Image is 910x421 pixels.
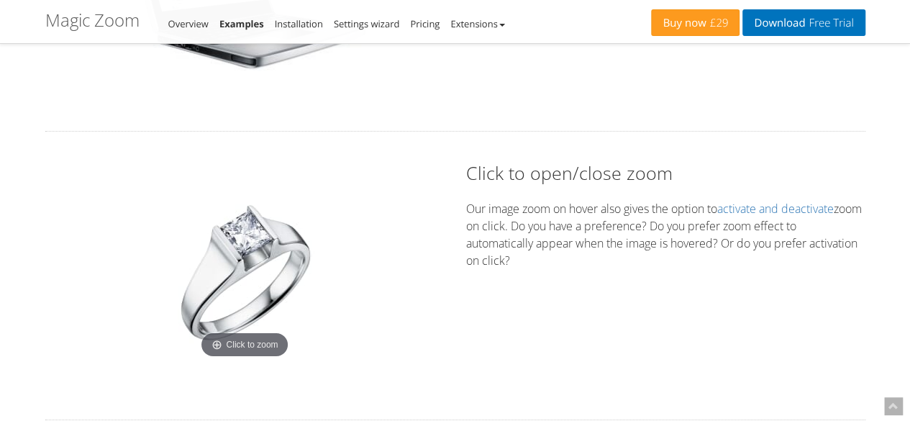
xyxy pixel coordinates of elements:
[334,17,400,30] a: Settings wizard
[450,17,504,30] a: Extensions
[742,9,865,36] a: DownloadFree Trial
[805,17,853,29] span: Free Trial
[219,17,264,30] a: Examples
[706,17,729,29] span: £29
[466,200,865,269] p: Our image zoom on hover also gives the option to zoom on click. Do you have a preference? Do you ...
[155,182,335,362] img: Click to open/close zoom example
[651,9,740,36] a: Buy now£29
[410,17,440,30] a: Pricing
[466,160,865,186] h2: Click to open/close zoom
[155,182,335,362] a: Click to open/close zoom exampleClick to zoom
[45,11,140,30] h1: Magic Zoom
[275,17,323,30] a: Installation
[168,17,209,30] a: Overview
[717,201,834,217] a: activate and deactivate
